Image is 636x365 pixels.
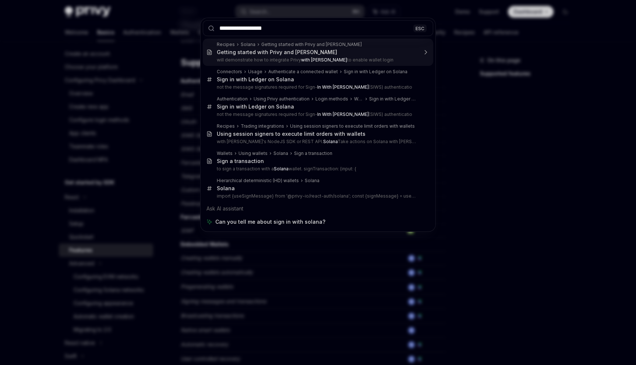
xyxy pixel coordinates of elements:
[217,76,294,83] div: Sign in with Ledger on Solana
[248,69,262,75] div: Usage
[217,139,418,145] p: with [PERSON_NAME]'s NodeJS SDK or REST API. Take actions on Solana with [PERSON_NAME]'s
[268,69,338,75] div: Authenticate a connected wallet
[217,158,264,164] div: Sign a transaction
[315,96,348,102] div: Login methods
[217,131,365,137] div: Using session signers to execute limit orders with wallets
[413,24,427,32] div: ESC
[217,42,235,47] div: Recipes
[369,96,418,102] div: Sign in with Ledger on Solana
[323,139,338,144] b: Solana
[217,193,418,199] p: import {useSignMessage} from '@privy-io/react-auth/solana'; const {signMessage} = useSignMessage();
[254,96,310,102] div: Using Privy authentication
[217,166,418,172] p: to sign a transaction with a wallet. signTransaction: (input: {
[305,178,319,184] div: Solana
[317,84,369,90] b: In With [PERSON_NAME]
[239,150,268,156] div: Using wallets
[317,111,369,117] b: In With [PERSON_NAME]
[217,84,418,90] p: not the message signatures required for Sign- (SIWS) authenticatio
[203,202,433,215] div: Ask AI assistant
[217,103,294,110] div: Sign in with Ledger on Solana
[217,57,418,63] p: will demonstrate how to integrate Privy to enable wallet login
[217,96,248,102] div: Authentication
[217,178,299,184] div: Hierarchical deterministic (HD) wallets
[215,218,325,226] span: Can you tell me about sign in with solana?
[301,57,347,63] b: with [PERSON_NAME]
[261,42,362,47] div: Getting started with Privy and [PERSON_NAME]
[344,69,407,75] div: Sign in with Ledger on Solana
[294,150,332,156] div: Sign a transaction
[217,185,235,192] div: Solana
[217,111,418,117] p: not the message signatures required for Sign- (SIWS) authenticatio
[217,69,242,75] div: Connectors
[273,150,288,156] div: Solana
[217,123,235,129] div: Recipes
[274,166,289,171] b: Solana
[241,42,255,47] div: Solana
[241,123,284,129] div: Trading integrations
[217,150,233,156] div: Wallets
[290,123,415,129] div: Using session signers to execute limit orders with wallets
[354,96,363,102] div: Wallet
[217,49,337,56] div: Getting started with Privy and [PERSON_NAME]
